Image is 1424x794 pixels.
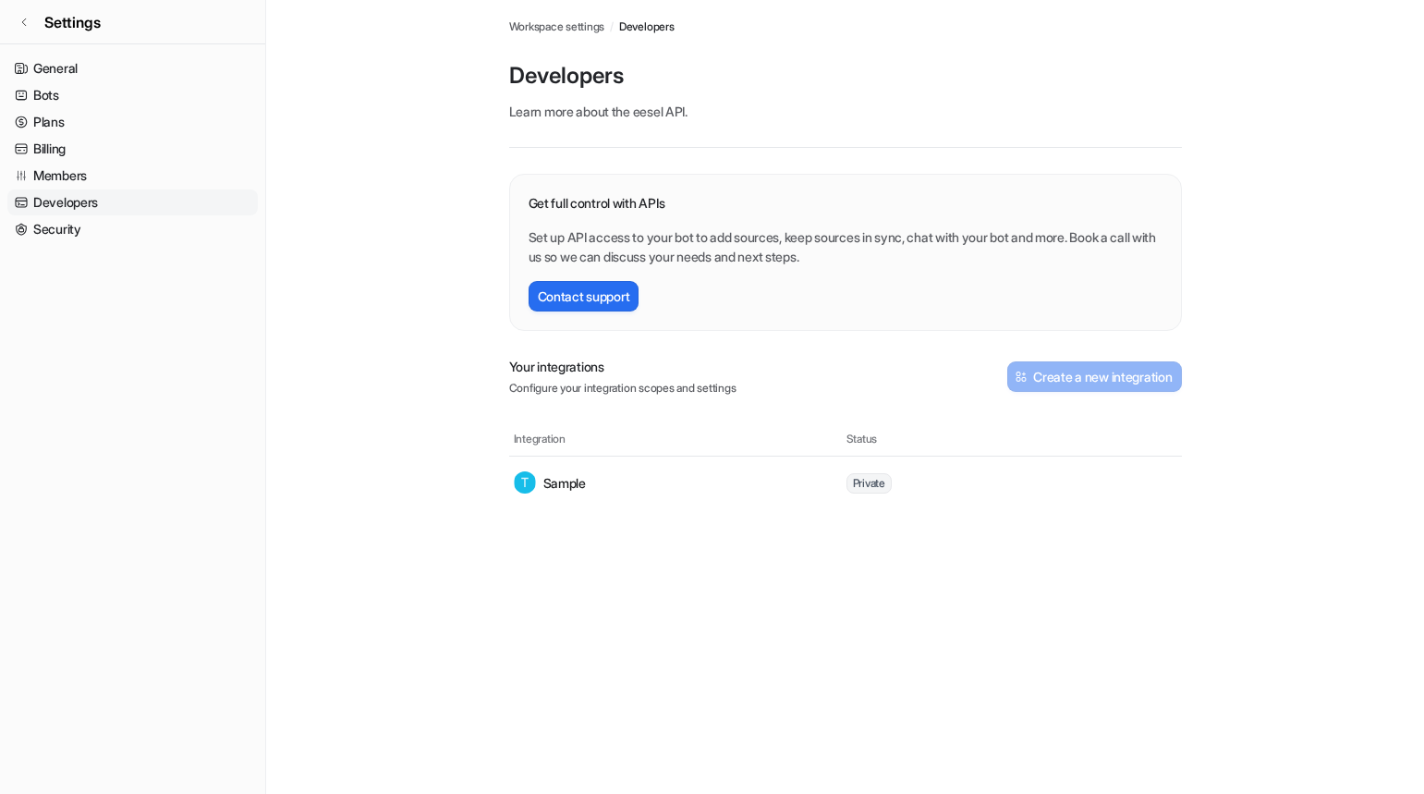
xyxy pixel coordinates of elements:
[7,136,258,162] a: Billing
[7,163,258,189] a: Members
[509,380,736,397] p: Configure your integration scopes and settings
[509,104,688,119] span: Learn more about the .
[529,281,639,311] button: Contact support
[529,227,1162,266] p: Set up API access to your bot to add sources, keep sources in sync, chat with your bot and more. ...
[610,18,614,35] span: /
[1033,367,1172,386] h2: Create a new integration
[7,189,258,215] a: Developers
[619,18,675,35] a: Developers
[509,61,1182,91] p: Developers
[7,82,258,108] a: Bots
[633,104,685,119] a: eesel API
[509,18,605,35] a: Workspace settings
[543,473,586,493] p: Sample
[1007,361,1181,392] button: Create a new integration
[509,357,736,376] p: Your integrations
[7,216,258,242] a: Security
[846,473,892,494] span: Private
[513,430,846,448] th: Integration
[7,109,258,135] a: Plans
[846,430,1178,448] th: Status
[44,11,101,33] span: Settings
[7,55,258,81] a: General
[529,193,1162,213] p: Get full control with APIs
